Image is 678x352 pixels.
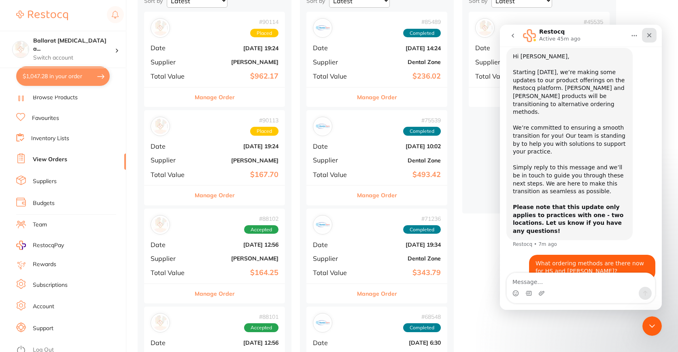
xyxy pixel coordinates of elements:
[151,44,191,51] span: Date
[151,171,191,178] span: Total Value
[151,255,191,262] span: Supplier
[313,255,353,262] span: Supplier
[568,19,603,25] span: # 45535
[198,339,278,346] b: [DATE] 12:56
[244,215,278,222] span: # 88102
[198,255,278,262] b: [PERSON_NAME]
[403,117,441,124] span: # 75539
[16,241,64,250] a: RestocqPay
[315,217,330,233] img: Dental Zone
[33,156,67,164] a: View Orders
[153,20,168,36] img: Adam Dental
[198,72,278,81] b: $962.17
[403,19,441,25] span: # 85489
[313,156,353,164] span: Supplier
[16,66,110,86] button: $1,047.28 in your order
[144,209,285,304] div: Adam Dental#88102AcceptedDate[DATE] 12:56Supplier[PERSON_NAME]Total Value$164.25Manage Order
[151,156,191,164] span: Supplier
[33,37,115,53] h4: Ballarat Wisdom Tooth and Implant Centre
[153,217,168,233] img: Adam Dental
[16,11,68,20] img: Restocq Logo
[33,177,57,186] a: Suppliers
[16,6,68,25] a: Restocq Logo
[313,339,353,346] span: Date
[33,303,54,311] a: Account
[360,59,441,65] b: Dental Zone
[475,44,516,51] span: Date
[151,143,191,150] span: Date
[360,143,441,149] b: [DATE] 10:02
[153,315,168,331] img: Henry Schein Halas
[33,54,115,62] p: Switch account
[144,110,285,205] div: Henry Schein Halas#90113PlacedDate[DATE] 19:24Supplier[PERSON_NAME]Total Value$167.70Manage Order
[31,134,69,143] a: Inventory Lists
[151,241,191,248] span: Date
[195,87,235,107] button: Manage Order
[360,269,441,277] b: $343.79
[33,199,55,207] a: Budgets
[33,221,47,229] a: Team
[403,323,441,332] span: Completed
[357,87,397,107] button: Manage Order
[500,25,662,310] iframe: Intercom live chat
[403,127,441,136] span: Completed
[151,58,191,66] span: Supplier
[244,225,278,234] span: Accepted
[313,269,353,276] span: Total Value
[198,269,278,277] b: $164.25
[360,171,441,179] b: $493.42
[642,316,662,336] iframe: Intercom live chat
[403,29,441,38] span: Completed
[195,186,235,205] button: Manage Order
[360,157,441,164] b: Dental Zone
[313,241,353,248] span: Date
[313,143,353,150] span: Date
[33,281,68,289] a: Subscriptions
[33,260,56,269] a: Rewards
[403,314,441,320] span: # 68548
[33,324,53,333] a: Support
[13,41,29,58] img: Ballarat Wisdom Tooth and Implant Centre
[315,119,330,134] img: Dental Zone
[475,58,516,66] span: Supplier
[32,114,59,122] a: Favourites
[357,186,397,205] button: Manage Order
[250,19,278,25] span: # 90114
[144,12,285,107] div: Adam Dental#90114PlacedDate[DATE] 19:24Supplier[PERSON_NAME]Total Value$962.17Manage Order
[360,339,441,346] b: [DATE] 6:30
[195,284,235,303] button: Manage Order
[250,29,278,38] span: Placed
[198,143,278,149] b: [DATE] 19:24
[151,73,191,80] span: Total Value
[198,59,278,65] b: [PERSON_NAME]
[315,20,330,36] img: Dental Zone
[313,73,353,80] span: Total Value
[357,284,397,303] button: Manage Order
[360,241,441,248] b: [DATE] 19:34
[313,58,353,66] span: Supplier
[244,314,278,320] span: # 88101
[198,171,278,179] b: $167.70
[198,45,278,51] b: [DATE] 19:24
[153,119,168,134] img: Henry Schein Halas
[360,255,441,262] b: Dental Zone
[244,323,278,332] span: Accepted
[151,339,191,346] span: Date
[403,215,441,222] span: # 71236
